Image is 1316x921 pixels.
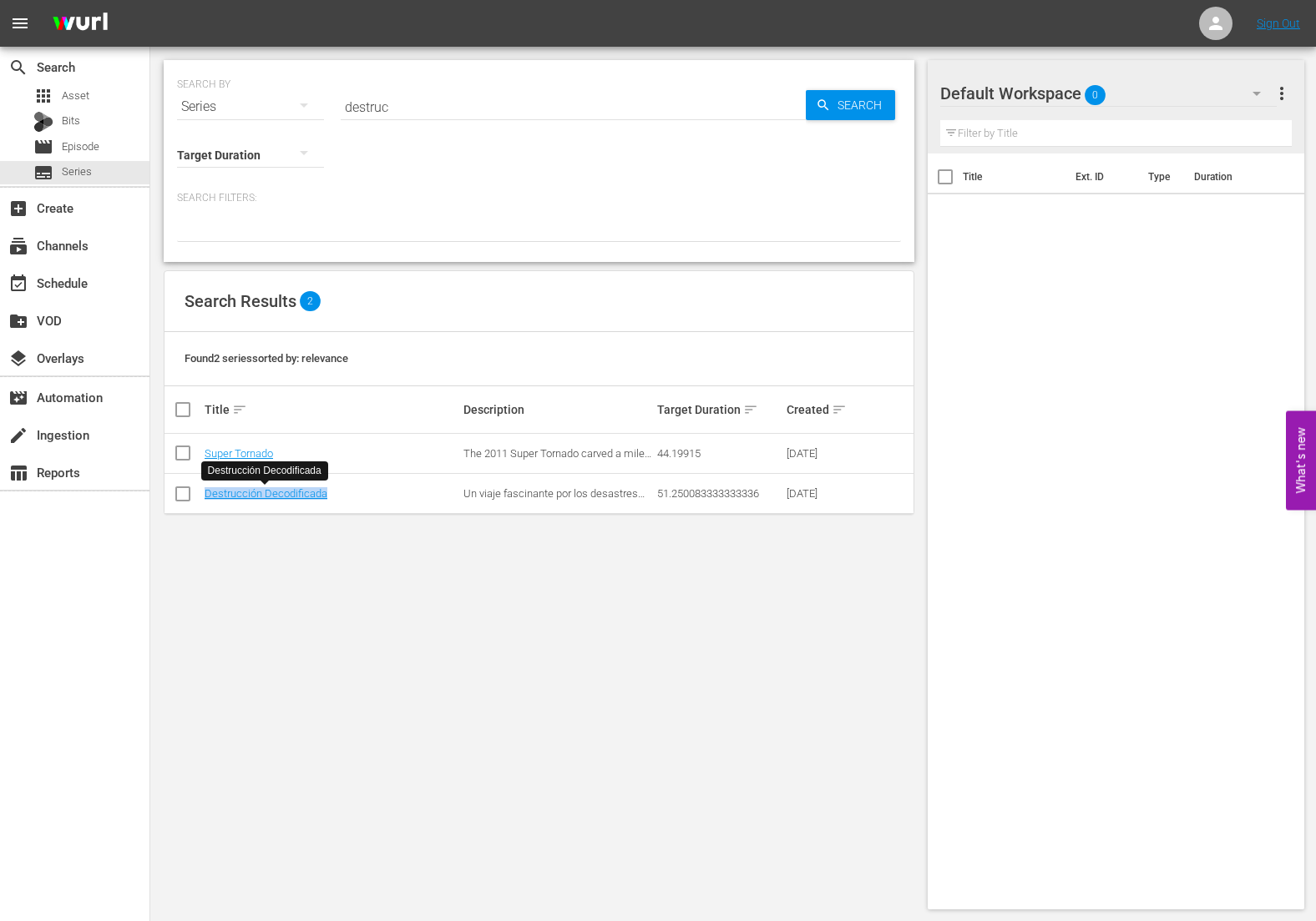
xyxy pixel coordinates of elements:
[33,163,53,183] span: Series
[62,113,80,129] span: Bits
[185,352,348,365] span: Found 2 series sorted by: relevance
[1065,153,1138,200] th: Ext. ID
[62,138,99,155] span: Episode
[205,447,273,460] a: Super Tornado
[463,487,645,525] span: Un viaje fascinante por los desastres más impactantes que han moldeado nuestro mundo moderno.
[832,402,847,417] span: sort
[787,487,846,500] div: [DATE]
[1286,411,1316,511] button: Open Feedback Widget
[8,274,28,294] span: Schedule
[8,349,28,369] span: Overlays
[963,153,1066,200] th: Title
[1272,73,1292,113] button: more_vert
[62,164,92,180] span: Series
[1138,153,1184,200] th: Type
[208,464,321,478] div: Destrucción Decodificada
[8,388,28,408] span: Automation
[8,311,28,331] span: VOD
[1085,78,1106,113] span: 0
[33,86,53,106] span: Asset
[177,191,901,205] p: Search Filters:
[8,58,28,78] span: Search
[1272,83,1292,103] span: more_vert
[463,447,651,485] span: The 2011 Super Tornado carved a mile wide path of destruction through [GEOGRAPHIC_DATA], [US_STATE]
[463,403,652,416] div: Description
[1257,17,1300,30] a: Sign Out
[232,402,247,417] span: sort
[831,90,895,120] span: Search
[1184,153,1284,200] th: Duration
[806,90,895,120] button: Search
[8,199,28,219] span: Create
[787,447,846,460] div: [DATE]
[300,291,321,311] span: 2
[787,400,846,420] div: Created
[33,112,53,132] div: Bits
[177,83,324,130] div: Series
[62,88,89,104] span: Asset
[8,463,28,483] span: Reports
[657,487,782,500] div: 51.250083333333336
[40,4,120,43] img: ans4CAIJ8jUAAAAAAAAAAAAAAAAAAAAAAAAgQb4GAAAAAAAAAAAAAAAAAAAAAAAAJMjXAAAAAAAAAAAAAAAAAAAAAAAAgAT5G...
[657,447,782,460] div: 44.19915
[33,137,53,157] span: Episode
[10,13,30,33] span: menu
[940,70,1278,117] div: Default Workspace
[743,402,758,417] span: sort
[185,291,296,311] span: Search Results
[657,400,782,420] div: Target Duration
[205,487,327,500] a: Destrucción Decodificada
[8,236,28,256] span: Channels
[205,400,458,420] div: Title
[8,425,28,445] span: Ingestion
